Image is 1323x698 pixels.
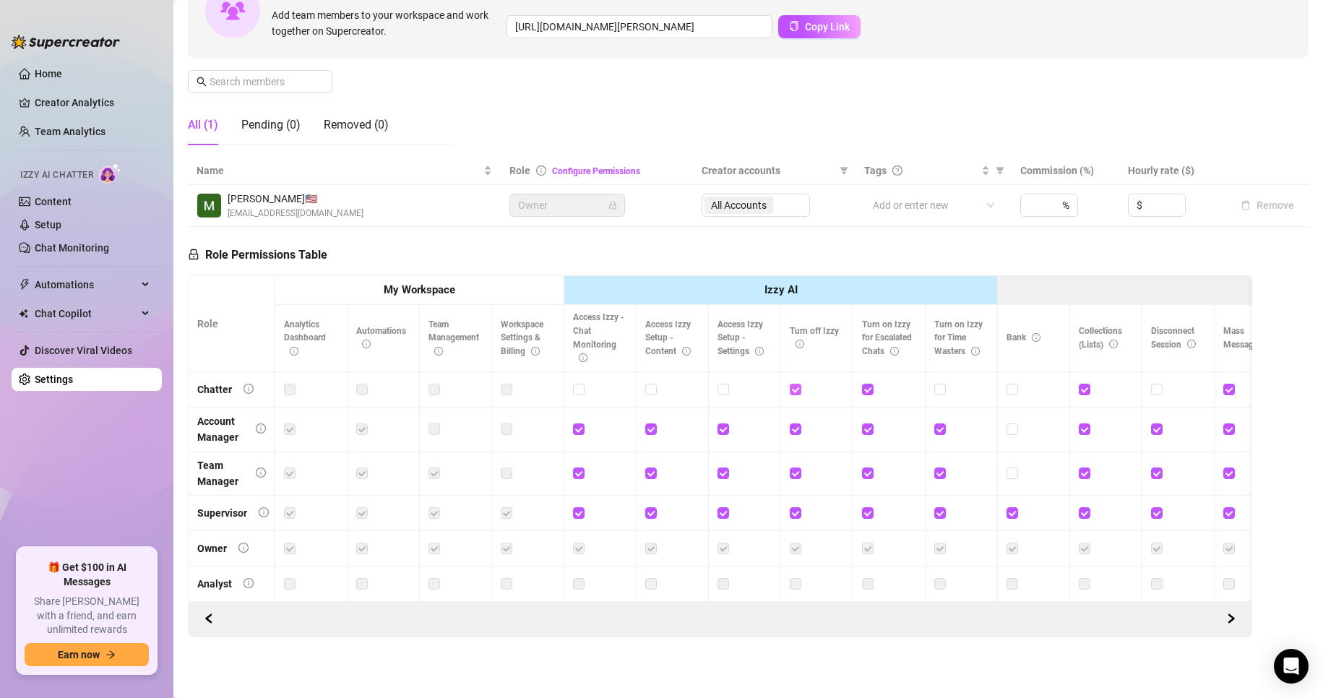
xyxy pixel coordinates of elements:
span: Turn off Izzy [790,326,839,350]
a: Content [35,196,72,207]
span: info-circle [536,165,546,176]
span: info-circle [259,507,269,517]
span: Chat Copilot [35,302,137,325]
span: info-circle [256,468,266,478]
span: info-circle [971,347,980,356]
span: Owner [518,194,616,216]
span: info-circle [890,347,899,356]
h5: Role Permissions Table [188,246,327,264]
span: [PERSON_NAME] 🇺🇸 [228,191,363,207]
div: Analyst [197,576,232,592]
div: Removed (0) [324,116,389,134]
th: Commission (%) [1012,157,1119,185]
span: info-circle [290,347,298,356]
a: Settings [35,374,73,385]
button: Scroll Backward [1220,608,1243,631]
span: left [204,613,214,624]
span: info-circle [755,347,764,356]
span: Izzy AI Chatter [20,168,93,182]
strong: My Workspace [384,283,455,296]
div: Account Manager [197,413,244,445]
span: info-circle [796,340,804,348]
span: info-circle [579,353,587,362]
span: Automations [35,273,137,296]
img: Mel Rose [197,194,221,217]
span: Earn now [58,649,100,660]
th: Hourly rate ($) [1119,157,1226,185]
span: arrow-right [105,650,116,660]
a: Discover Viral Videos [35,345,132,356]
span: Mass Message [1223,326,1272,350]
div: Team Manager [197,457,244,489]
span: info-circle [1109,340,1118,348]
span: Role [509,165,530,176]
span: Access Izzy - Chat Monitoring [573,312,624,363]
a: Home [35,68,62,79]
span: Collections (Lists) [1079,326,1122,350]
span: Tags [864,163,887,178]
span: Name [197,163,480,178]
span: thunderbolt [19,279,30,290]
div: Open Intercom Messenger [1274,649,1309,684]
span: Copy Link [805,21,850,33]
img: Chat Copilot [19,309,28,319]
a: Chat Monitoring [35,242,109,254]
img: logo-BBDzfeDw.svg [12,35,120,49]
div: Pending (0) [241,116,301,134]
span: info-circle [434,347,443,356]
span: lock [608,201,617,210]
span: 🎁 Get $100 in AI Messages [25,561,149,589]
span: Automations [356,326,406,350]
span: info-circle [1032,333,1040,342]
span: Share [PERSON_NAME] with a friend, and earn unlimited rewards [25,595,149,637]
span: right [1226,613,1236,624]
a: Setup [35,219,61,230]
span: [EMAIL_ADDRESS][DOMAIN_NAME] [228,207,363,220]
span: info-circle [682,347,691,356]
span: Access Izzy Setup - Settings [717,319,764,357]
input: Search members [210,74,312,90]
button: Remove [1235,197,1300,214]
span: Team Management [428,319,479,357]
span: Creator accounts [702,163,834,178]
a: Team Analytics [35,126,105,137]
a: Creator Analytics [35,91,150,114]
span: Disconnect Session [1151,326,1196,350]
th: Role [189,276,275,372]
span: filter [840,166,848,175]
span: Add team members to your workspace and work together on Supercreator. [272,7,501,39]
span: search [197,77,207,87]
th: Name [188,157,501,185]
span: Turn on Izzy for Escalated Chats [862,319,912,357]
div: Chatter [197,382,232,397]
span: filter [837,160,851,181]
a: Configure Permissions [552,166,640,176]
button: Earn nowarrow-right [25,643,149,666]
span: question-circle [892,165,902,176]
img: AI Chatter [99,163,121,184]
span: info-circle [1187,340,1196,348]
span: filter [996,166,1004,175]
button: Copy Link [778,15,861,38]
strong: Izzy AI [764,283,798,296]
button: Scroll Forward [197,608,220,631]
span: info-circle [256,423,266,434]
span: Access Izzy Setup - Content [645,319,691,357]
span: info-circle [244,578,254,588]
span: info-circle [238,543,249,553]
span: filter [993,160,1007,181]
div: All (1) [188,116,218,134]
span: Turn on Izzy for Time Wasters [934,319,983,357]
span: info-circle [362,340,371,348]
span: copy [789,21,799,31]
span: info-circle [244,384,254,394]
span: Workspace Settings & Billing [501,319,543,357]
div: Supervisor [197,505,247,521]
span: info-circle [531,347,540,356]
span: Analytics Dashboard [284,319,326,357]
span: lock [188,249,199,260]
span: Bank [1007,332,1040,342]
div: Owner [197,540,227,556]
